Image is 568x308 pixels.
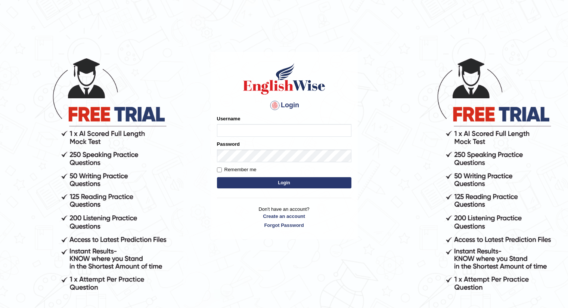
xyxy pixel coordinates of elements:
a: Create an account [217,213,351,220]
input: Remember me [217,167,222,172]
label: Password [217,141,240,148]
button: Login [217,177,351,188]
label: Username [217,115,240,122]
p: Don't have an account? [217,206,351,229]
label: Remember me [217,166,257,173]
h4: Login [217,99,351,111]
img: Logo of English Wise sign in for intelligent practice with AI [242,62,327,96]
a: Forgot Password [217,222,351,229]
